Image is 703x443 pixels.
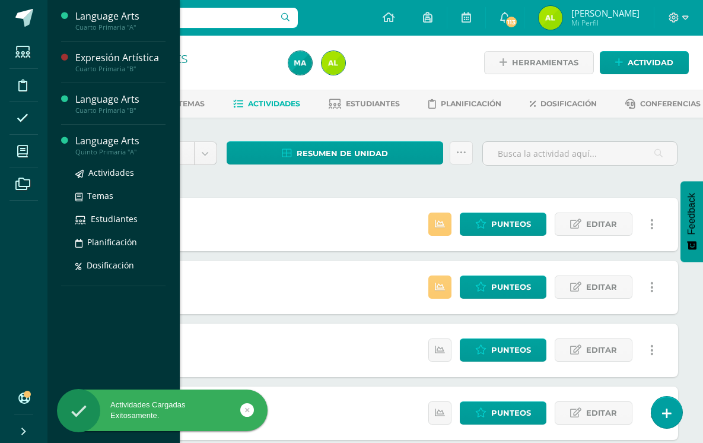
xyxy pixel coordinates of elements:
a: Dosificación [75,258,166,272]
span: Actividad [628,52,673,74]
a: Language ArtsCuarto Primaria "A" [75,10,166,31]
div: Cuarto Primaria "B" [75,106,166,115]
span: Resumen de unidad [297,143,388,164]
span: 113 [505,15,518,29]
a: Estudiantes [329,94,400,113]
span: Actividades [88,167,134,178]
div: Cuarto Primaria "A" [75,23,166,31]
a: Punteos [460,401,546,425]
h1: Language Arts [93,49,274,65]
span: Editar [586,276,617,298]
div: Expresión Artística [75,51,166,65]
span: Punteos [491,213,531,235]
a: Conferencias [625,94,701,113]
a: Herramientas [484,51,594,74]
a: Estudiantes [75,212,166,226]
div: Quinto Primaria "A" [75,148,166,156]
div: Language Arts [75,93,166,106]
span: Punteos [491,339,531,361]
span: Actividades [248,99,300,108]
a: Dosificación [530,94,597,113]
span: Feedback [686,193,697,235]
span: Estudiantes [346,99,400,108]
a: Actividades [75,166,166,179]
img: 35c103483f50a0d8d9909155e3ecc53e.png [288,51,312,75]
span: Mi Perfil [571,18,640,28]
span: Editar [586,402,617,424]
div: Language Arts [75,10,166,23]
span: Punteos [491,402,531,424]
div: Language Arts [75,134,166,148]
a: Resumen de unidad [227,141,444,164]
img: 0ff697a5778ac9fcd5328353e113c3de.png [539,6,562,30]
a: Language ArtsQuinto Primaria "A" [75,134,166,156]
a: Planificación [428,94,501,113]
a: Expresión ArtísticaCuarto Primaria "B" [75,51,166,73]
span: Dosificación [540,99,597,108]
span: Herramientas [512,52,578,74]
a: Punteos [460,213,546,236]
span: Conferencias [640,99,701,108]
a: Actividad [600,51,689,74]
span: Punteos [491,276,531,298]
a: Actividades [233,94,300,113]
a: Planificación [75,235,166,249]
a: Temas [164,94,205,113]
a: Punteos [460,276,546,299]
span: Planificación [441,99,501,108]
span: Dosificación [87,260,134,271]
a: Language ArtsCuarto Primaria "B" [75,93,166,115]
a: Punteos [460,338,546,362]
div: Cuarto Primaria "B" [75,65,166,73]
a: Temas [75,189,166,202]
span: Estudiantes [91,213,138,224]
span: Editar [586,339,617,361]
span: [PERSON_NAME] [571,7,640,19]
input: Busca la actividad aquí... [483,142,677,165]
div: Cuarto Primaria 'B' [93,65,274,77]
span: Planificación [87,236,137,248]
button: Feedback - Mostrar encuesta [680,181,703,262]
span: Temas [178,99,205,108]
span: Temas [87,190,113,201]
span: Editar [586,213,617,235]
div: Actividades Cargadas Exitosamente. [57,400,268,421]
img: 0ff697a5778ac9fcd5328353e113c3de.png [322,51,345,75]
